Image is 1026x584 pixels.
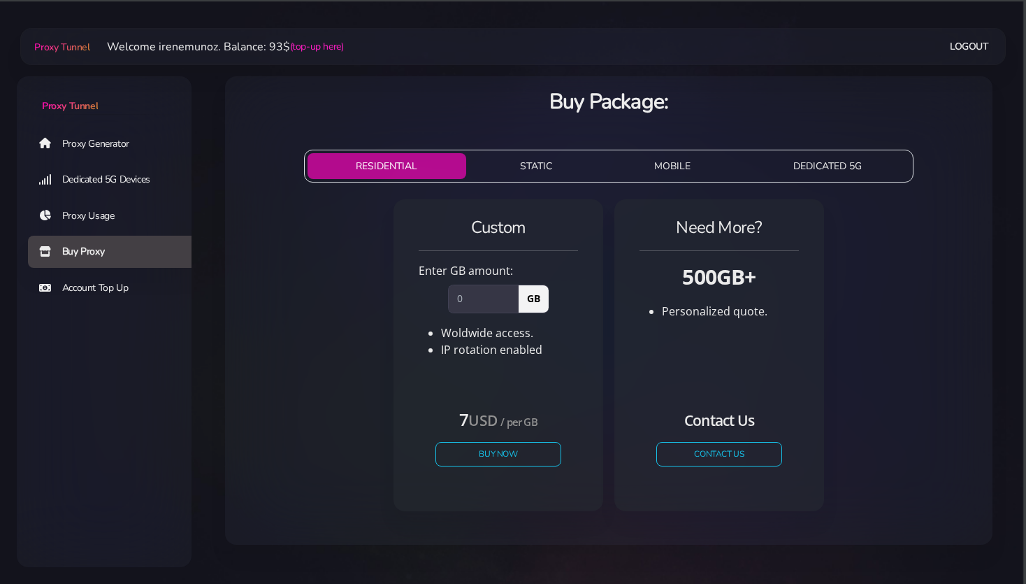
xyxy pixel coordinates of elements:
span: Proxy Tunnel [42,99,98,113]
h3: Buy Package: [236,87,981,116]
a: Account Top Up [28,272,203,304]
a: Proxy Tunnel [31,36,89,58]
a: Proxy Tunnel [17,76,192,113]
a: Logout [950,34,989,59]
a: (top-up here) [290,39,344,54]
a: Dedicated 5G Devices [28,164,203,196]
span: Proxy Tunnel [34,41,89,54]
small: Contact Us [684,411,754,430]
a: Proxy Generator [28,127,203,159]
small: USD [468,411,497,430]
li: Woldwide access. [441,325,578,341]
a: CONTACT US [656,442,782,467]
small: / per GB [500,415,537,429]
span: GB [518,285,549,313]
h4: 7 [435,408,561,431]
button: MOBILE [606,153,739,179]
input: 0 [448,285,519,313]
iframe: Webchat Widget [946,504,1009,567]
h3: 500GB+ [640,262,799,291]
li: Personalized quote. [662,303,799,320]
li: IP rotation enabled [441,341,578,358]
button: DEDICATED 5G [745,153,911,179]
a: Buy Proxy [28,236,203,268]
a: Proxy Usage [28,200,203,232]
button: Buy Now [435,442,561,467]
button: STATIC [472,153,601,179]
li: Welcome irenemunoz. Balance: 93$ [90,38,344,55]
button: RESIDENTIAL [308,153,466,179]
div: Enter GB amount: [410,262,586,279]
h4: Need More? [640,216,799,239]
h4: Custom [419,216,578,239]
